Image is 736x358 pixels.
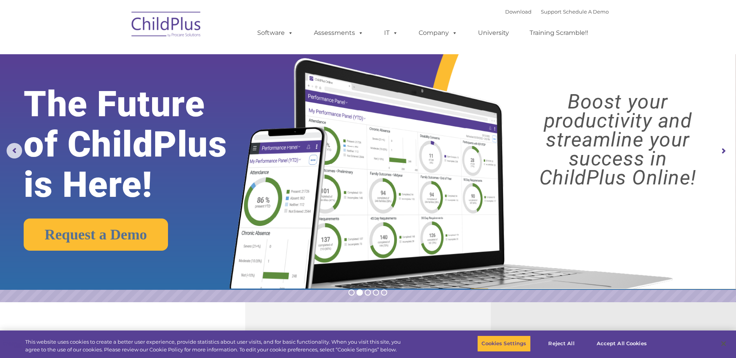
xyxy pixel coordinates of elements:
[24,84,259,205] rs-layer: The Future of ChildPlus is Here!
[541,9,561,15] a: Support
[249,25,301,41] a: Software
[537,336,586,352] button: Reject All
[24,219,168,251] a: Request a Demo
[376,25,406,41] a: IT
[108,83,141,89] span: Phone number
[563,9,609,15] a: Schedule A Demo
[715,335,732,352] button: Close
[505,9,532,15] a: Download
[509,92,727,187] rs-layer: Boost your productivity and streamline your success in ChildPlus Online!
[592,336,651,352] button: Accept All Cookies
[522,25,596,41] a: Training Scramble!!
[505,9,609,15] font: |
[470,25,517,41] a: University
[306,25,371,41] a: Assessments
[477,336,530,352] button: Cookies Settings
[128,6,205,45] img: ChildPlus by Procare Solutions
[411,25,465,41] a: Company
[108,51,132,57] span: Last name
[25,338,405,353] div: This website uses cookies to create a better user experience, provide statistics about user visit...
